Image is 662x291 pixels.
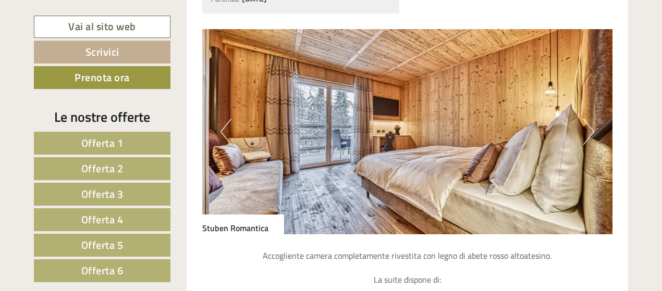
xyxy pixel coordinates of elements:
div: Le nostre offerte [34,107,170,126]
span: Offerta 5 [81,237,124,253]
span: Offerta 6 [81,262,124,279]
span: Offerta 4 [81,211,124,227]
a: Vai al sito web [34,16,170,38]
button: Previous [220,119,231,145]
img: image [202,29,613,234]
a: Scrivici [34,41,170,64]
span: Offerta 1 [81,135,124,151]
span: Offerta 2 [81,160,124,176]
div: Stuben Romantica [202,214,284,234]
span: Offerta 3 [81,186,124,202]
button: Next [583,119,594,145]
a: Prenota ora [34,66,170,89]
